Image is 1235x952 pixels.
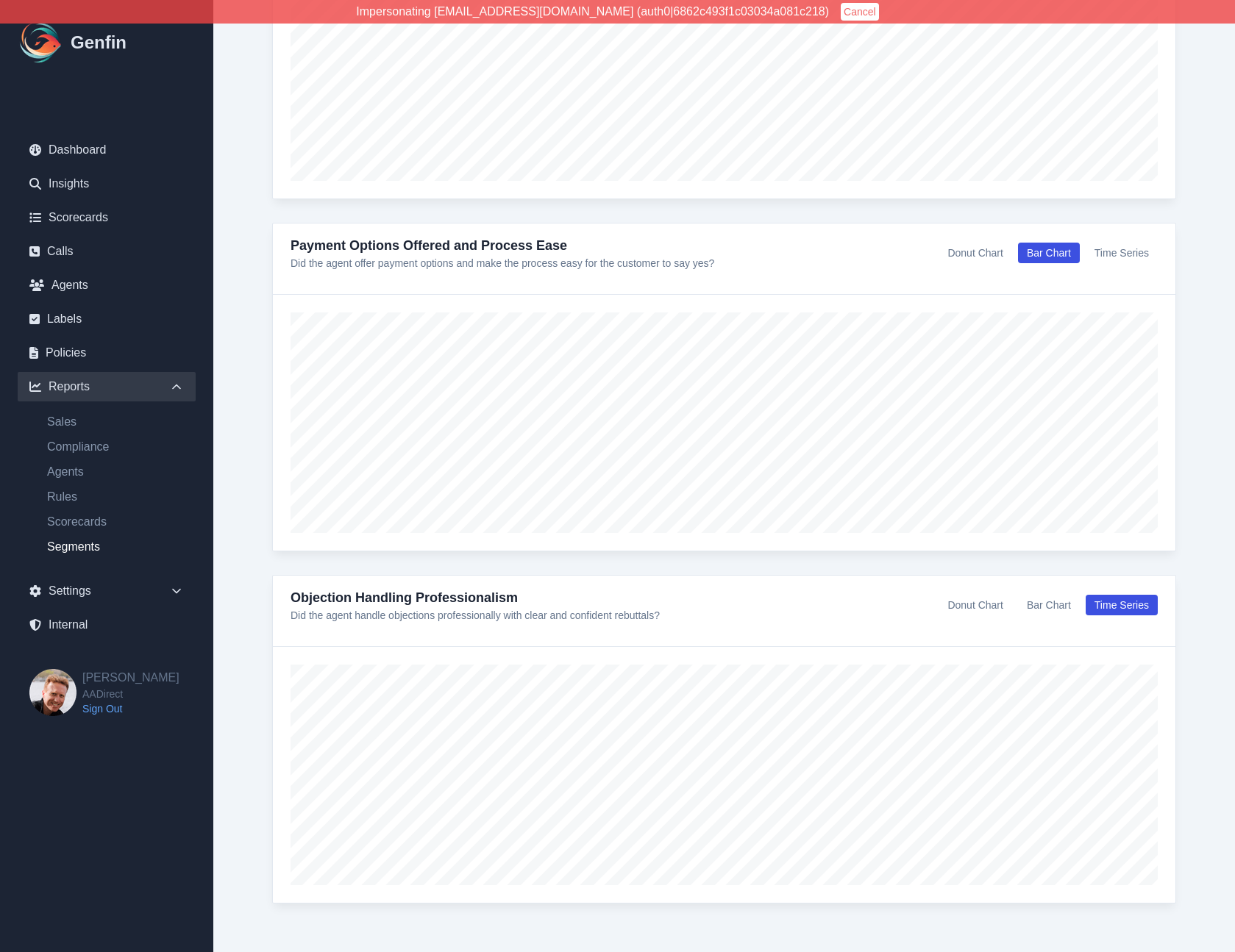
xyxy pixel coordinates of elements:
[18,169,196,198] a: Insights
[18,576,196,606] div: Settings
[82,687,179,701] span: AADirect
[18,610,196,640] a: Internal
[35,488,196,506] a: Rules
[291,590,518,605] a: Objection Handling Professionalism
[18,304,196,334] a: Labels
[18,19,65,66] img: Logo
[18,237,196,266] a: Calls
[29,669,76,716] img: Brian Dunagan
[18,135,196,165] a: Dashboard
[35,438,196,456] a: Compliance
[1086,595,1158,615] button: Time Series
[18,203,196,232] a: Scorecards
[18,372,196,401] div: Reports
[18,338,196,368] a: Policies
[35,513,196,531] a: Scorecards
[82,701,179,716] a: Sign Out
[291,256,714,271] p: Did the agent offer payment options and make the process easy for the customer to say yes?
[18,271,196,300] a: Agents
[35,413,196,431] a: Sales
[291,238,567,253] a: Payment Options Offered and Process Ease
[1086,243,1158,263] button: Time Series
[82,669,179,687] h2: [PERSON_NAME]
[841,3,879,21] button: Cancel
[35,538,196,556] a: Segments
[1018,595,1080,615] button: Bar Chart
[291,608,660,623] p: Did the agent handle objections professionally with clear and confident rebuttals?
[71,31,127,54] h1: Genfin
[939,243,1011,263] button: Donut Chart
[939,595,1011,615] button: Donut Chart
[35,463,196,481] a: Agents
[1018,243,1080,263] button: Bar Chart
